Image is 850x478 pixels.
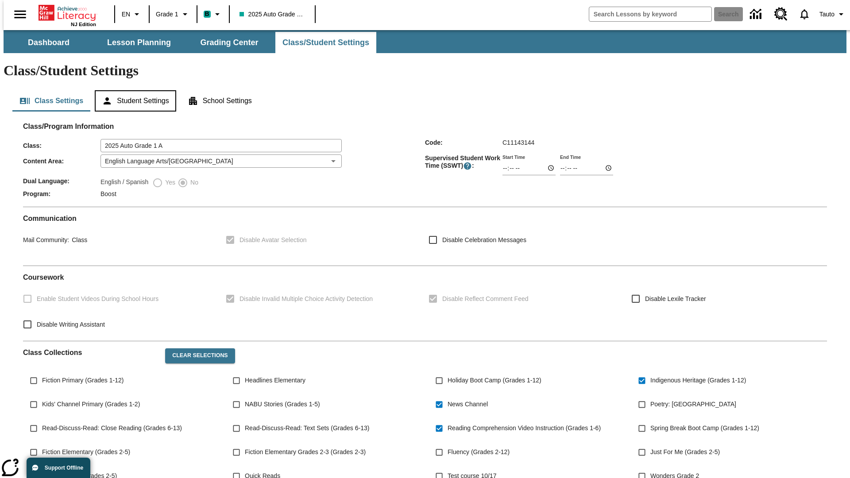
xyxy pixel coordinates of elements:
[463,162,472,170] button: Supervised Student Work Time is the timeframe when students can take LevelSet and when lessons ar...
[152,6,194,22] button: Grade: Grade 1, Select a grade
[95,90,176,112] button: Student Settings
[23,142,100,149] span: Class :
[23,348,158,357] h2: Class Collections
[560,154,581,160] label: End Time
[4,32,93,53] button: Dashboard
[188,178,198,187] span: No
[442,235,526,245] span: Disable Celebration Messages
[181,90,259,112] button: School Settings
[122,10,130,19] span: EN
[100,139,342,152] input: Class
[650,424,759,433] span: Spring Break Boot Camp (Grades 1-12)
[793,3,816,26] a: Notifications
[4,30,846,53] div: SubNavbar
[42,400,140,409] span: Kids' Channel Primary (Grades 1-2)
[240,235,307,245] span: Disable Avatar Selection
[7,1,33,27] button: Open side menu
[745,2,769,27] a: Data Center
[245,376,305,385] span: Headlines Elementary
[650,447,720,457] span: Just For Me (Grades 2-5)
[425,154,502,170] span: Supervised Student Work Time (SSWT) :
[650,400,736,409] span: Poetry: [GEOGRAPHIC_DATA]
[37,294,158,304] span: Enable Student Videos During School Hours
[448,400,488,409] span: News Channel
[23,190,100,197] span: Program :
[71,22,96,27] span: NJ Edition
[23,236,69,243] span: Mail Community :
[502,154,525,160] label: Start Time
[165,348,235,363] button: Clear Selections
[23,214,827,258] div: Communication
[200,6,226,22] button: Boost Class color is teal. Change class color
[23,273,827,334] div: Coursework
[205,8,209,19] span: B
[95,32,183,53] button: Lesson Planning
[502,139,534,146] span: C11143144
[448,447,510,457] span: Fluency (Grades 2-12)
[45,465,83,471] span: Support Offline
[42,376,124,385] span: Fiction Primary (Grades 1-12)
[442,294,529,304] span: Disable Reflect Comment Feed
[245,424,369,433] span: Read-Discuss-Read: Text Sets (Grades 6-13)
[275,32,376,53] button: Class/Student Settings
[69,236,87,243] span: Class
[42,424,182,433] span: Read-Discuss-Read: Close Reading (Grades 6-13)
[816,6,850,22] button: Profile/Settings
[589,7,711,21] input: search field
[185,32,274,53] button: Grading Center
[23,273,827,281] h2: Course work
[39,4,96,22] a: Home
[42,447,130,457] span: Fiction Elementary (Grades 2-5)
[12,90,838,112] div: Class/Student Settings
[245,400,320,409] span: NABU Stories (Grades 1-5)
[23,214,827,223] h2: Communication
[23,158,100,165] span: Content Area :
[12,90,90,112] button: Class Settings
[245,447,366,457] span: Fiction Elementary Grades 2-3 (Grades 2-3)
[118,6,146,22] button: Language: EN, Select a language
[425,139,502,146] span: Code :
[23,122,827,131] h2: Class/Program Information
[448,424,601,433] span: Reading Comprehension Video Instruction (Grades 1-6)
[27,458,90,478] button: Support Offline
[645,294,706,304] span: Disable Lexile Tracker
[100,177,148,188] label: English / Spanish
[4,32,377,53] div: SubNavbar
[240,10,305,19] span: 2025 Auto Grade 1 A
[100,190,116,197] span: Boost
[650,376,746,385] span: Indigenous Heritage (Grades 1-12)
[156,10,178,19] span: Grade 1
[23,131,827,200] div: Class/Program Information
[240,294,373,304] span: Disable Invalid Multiple Choice Activity Detection
[769,2,793,26] a: Resource Center, Will open in new tab
[163,178,175,187] span: Yes
[100,154,342,168] div: English Language Arts/[GEOGRAPHIC_DATA]
[39,3,96,27] div: Home
[4,62,846,79] h1: Class/Student Settings
[23,177,100,185] span: Dual Language :
[37,320,105,329] span: Disable Writing Assistant
[819,10,835,19] span: Tauto
[448,376,541,385] span: Holiday Boot Camp (Grades 1-12)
